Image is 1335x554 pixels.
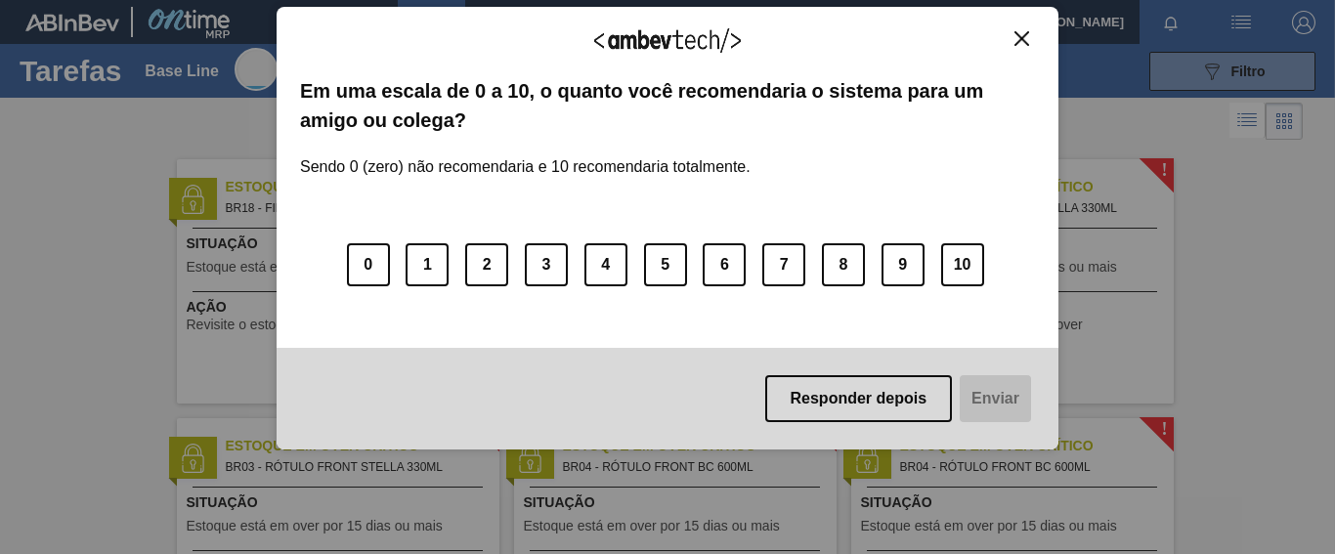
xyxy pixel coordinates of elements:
img: Close [1014,31,1029,46]
button: 10 [941,243,984,286]
button: 0 [347,243,390,286]
button: 1 [406,243,449,286]
button: 6 [703,243,746,286]
label: Em uma escala de 0 a 10, o quanto você recomendaria o sistema para um amigo ou colega? [300,76,1035,136]
button: 3 [525,243,568,286]
label: Sendo 0 (zero) não recomendaria e 10 recomendaria totalmente. [300,135,751,176]
button: 8 [822,243,865,286]
button: 9 [882,243,925,286]
button: 5 [644,243,687,286]
button: Responder depois [765,375,953,422]
button: 7 [762,243,805,286]
img: Logo Ambevtech [594,28,741,53]
button: 2 [465,243,508,286]
button: Close [1009,30,1035,47]
button: 4 [584,243,627,286]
